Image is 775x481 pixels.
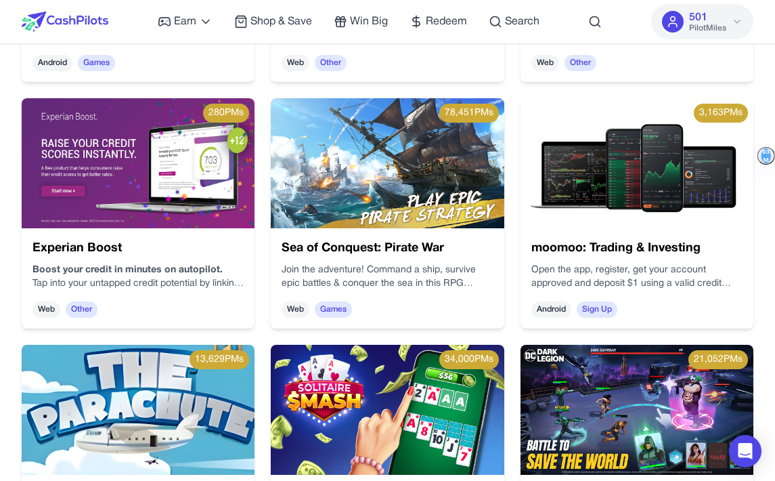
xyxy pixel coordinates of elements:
[577,301,617,318] span: Sign Up
[78,55,115,71] span: Games
[521,98,753,228] img: 7c352bea-18c7-4f77-ab33-4bc671990539.webp
[271,345,504,475] img: pthLujYMgo6d.png
[22,12,108,32] img: CashPilots Logo
[729,435,761,467] div: Open Intercom Messenger
[531,264,743,291] p: Open the app, register, get your account approved and deposit $1 using a valid credit card. The f...
[282,239,493,258] h3: Sea of Conquest: Pirate War
[32,301,60,318] span: Web
[203,104,249,123] div: 280 PMs
[315,55,347,71] span: Other
[66,301,97,318] span: Other
[32,266,223,274] strong: Boost your credit in minutes on autopilot.
[32,55,72,71] span: Android
[282,301,309,318] span: Web
[271,98,504,228] img: 75fe42d1-c1a6-4a8c-8630-7b3dc285bdf3.jpg
[32,277,244,291] p: Tap into your untapped credit potential by linking your utility, rent, and streaming payments wit...
[531,55,559,71] span: Web
[439,350,499,369] div: 34,000 PMs
[426,14,467,30] span: Redeem
[489,14,539,30] a: Search
[505,14,539,30] span: Search
[334,14,388,30] a: Win Big
[688,350,748,369] div: 21,052 PMs
[531,301,571,318] span: Android
[689,23,726,34] span: PilotMiles
[350,14,388,30] span: Win Big
[282,55,309,71] span: Web
[158,14,213,30] a: Earn
[651,4,753,39] button: 501PilotMiles
[250,14,312,30] span: Shop & Save
[315,301,352,318] span: Games
[409,14,467,30] a: Redeem
[282,264,493,291] p: Join the adventure! Command a ship, survive epic battles & conquer the sea in this RPG strategy g...
[694,104,748,123] div: 3,163 PMs
[689,9,707,26] span: 501
[22,98,254,228] img: 795ee3c7-3d98-401e-9893-350867457124.jpeg
[190,350,249,369] div: 13,629 PMs
[32,239,244,258] h3: Experian Boost
[531,239,743,258] h3: moomoo: Trading & Investing
[22,345,254,475] img: 2c778e42-8f0c-43bb-8c31-87b697b9281c.jpg
[521,345,753,475] img: 414aa5d1-4f6b-495c-9236-e0eac1aeedf4.jpg
[564,55,596,71] span: Other
[439,104,499,123] div: 78,451 PMs
[174,14,196,30] span: Earn
[234,14,312,30] a: Shop & Save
